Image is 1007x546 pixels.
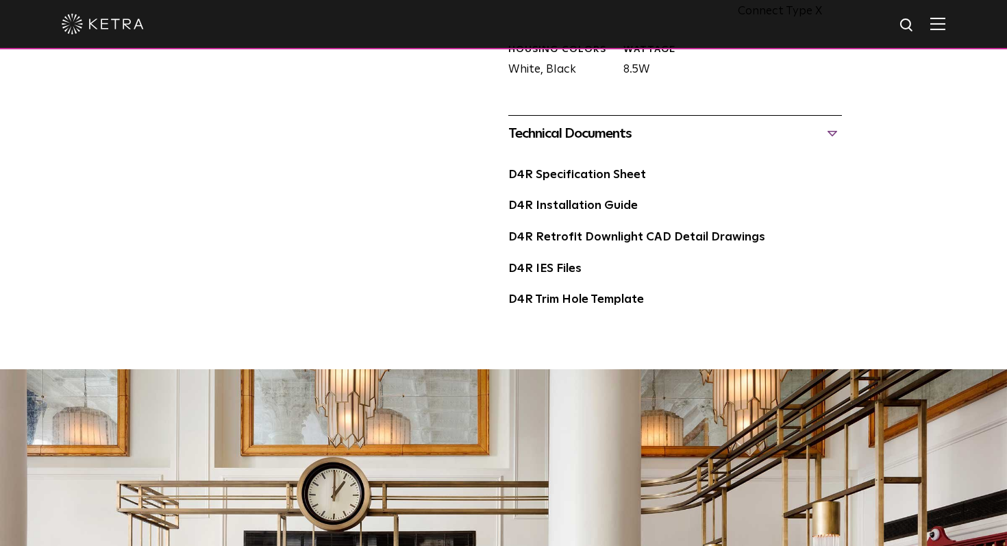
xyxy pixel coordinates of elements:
a: D4R IES Files [508,263,582,275]
img: Hamburger%20Nav.svg [930,17,945,30]
div: WATTAGE [623,43,728,57]
div: 8.5W [613,43,728,81]
img: search icon [899,17,916,34]
img: ketra-logo-2019-white [62,14,144,34]
a: D4R Specification Sheet [508,169,646,181]
div: HOUSING COLORS [508,43,612,57]
a: D4R Trim Hole Template [508,294,644,306]
div: Technical Documents [508,123,842,145]
a: D4R Retrofit Downlight CAD Detail Drawings [508,232,765,243]
div: White, Black [498,43,612,81]
a: D4R Installation Guide [508,200,638,212]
